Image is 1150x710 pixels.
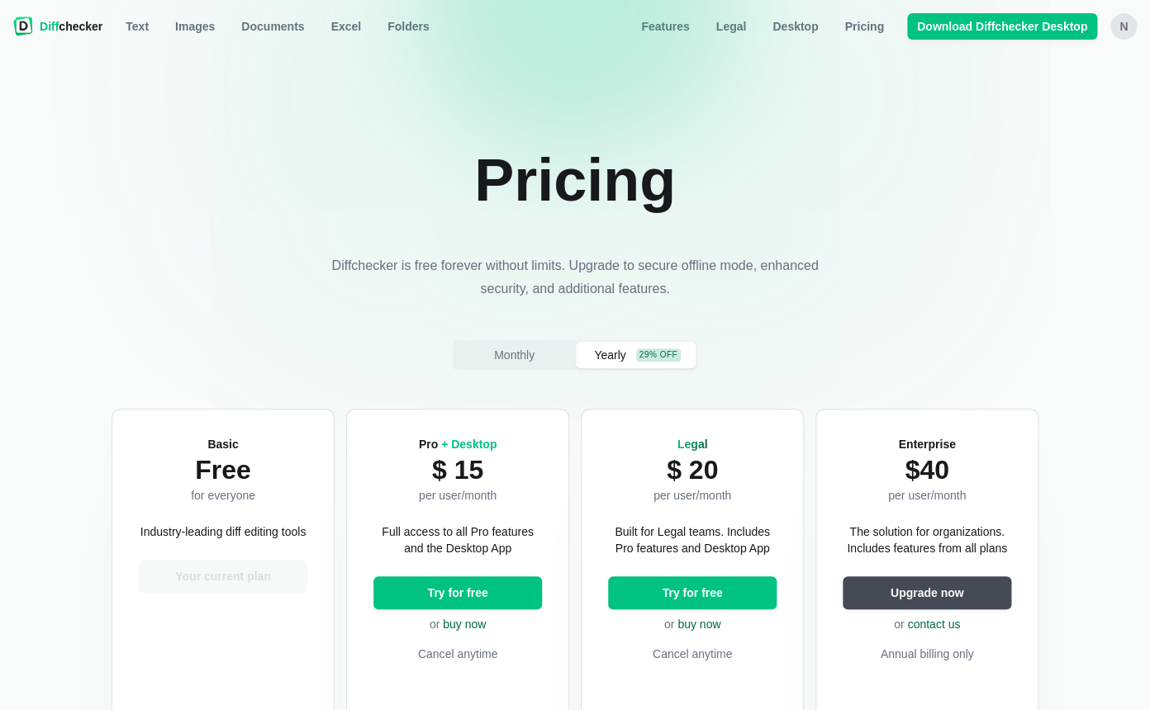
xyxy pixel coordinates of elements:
[116,13,159,40] a: Text
[441,438,497,451] span: + Desktop
[843,616,1011,632] p: or
[165,13,225,40] a: Images
[40,20,59,33] span: Diff
[706,13,757,40] a: Legal
[677,438,708,451] span: Legal
[231,13,314,40] a: Documents
[191,452,255,487] p: Free
[653,452,731,487] p: $ 20
[419,436,497,452] h2: Pro
[474,145,676,215] h1: Pricing
[419,452,497,487] p: $ 15
[608,523,777,556] p: Built for Legal teams. Includes Pro features and Desktop App
[843,576,1011,609] button: Upgrade now
[636,348,681,362] div: 29% off
[914,18,1091,35] span: Download Diffchecker Desktop
[238,18,307,35] span: Documents
[834,13,893,40] a: Pricing
[378,13,440,40] button: Folders
[424,585,491,601] span: Try for free
[327,254,823,301] p: Diffchecker is free forever without limits. Upgrade to secure offline mode, enhanced security, an...
[843,646,1011,662] p: Annual billing only
[13,13,102,40] a: Diffchecker
[40,18,102,35] span: checker
[769,18,821,35] span: Desktop
[763,13,828,40] a: Desktop
[677,618,720,631] a: buy now
[454,342,574,368] button: Monthly
[576,342,696,368] button: Yearly29% off
[608,616,777,632] p: or
[139,560,307,593] button: Your current plan
[888,436,966,452] h2: Enterprise
[191,487,255,504] p: for everyone
[907,618,960,631] a: contact us
[373,646,542,662] p: Cancel anytime
[13,17,33,36] img: Diffchecker logo
[172,18,218,35] span: Images
[191,436,255,452] h2: Basic
[658,585,725,601] span: Try for free
[122,18,152,35] span: Text
[608,646,777,662] p: Cancel anytime
[1110,13,1137,40] button: n
[907,13,1097,40] a: Download Diffchecker Desktop
[843,523,1011,556] p: The solution for organizations. Includes features from all plans
[631,13,699,40] a: Features
[140,523,307,540] p: Industry-leading diff editing tools
[373,576,542,609] button: Try for free
[591,347,629,363] span: Yearly
[638,18,692,35] span: Features
[373,523,542,556] p: Full access to all Pro features and the Desktop App
[172,568,274,585] span: Your current plan
[608,576,777,609] button: Try for free
[443,618,486,631] a: buy now
[384,18,433,35] span: Folders
[328,18,365,35] span: Excel
[321,13,372,40] a: Excel
[888,487,966,504] p: per user/month
[653,487,731,504] p: per user/month
[491,347,538,363] span: Monthly
[373,616,542,632] p: or
[419,487,497,504] p: per user/month
[887,585,967,601] span: Upgrade now
[713,18,750,35] span: Legal
[888,452,966,487] p: $40
[841,18,886,35] span: Pricing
